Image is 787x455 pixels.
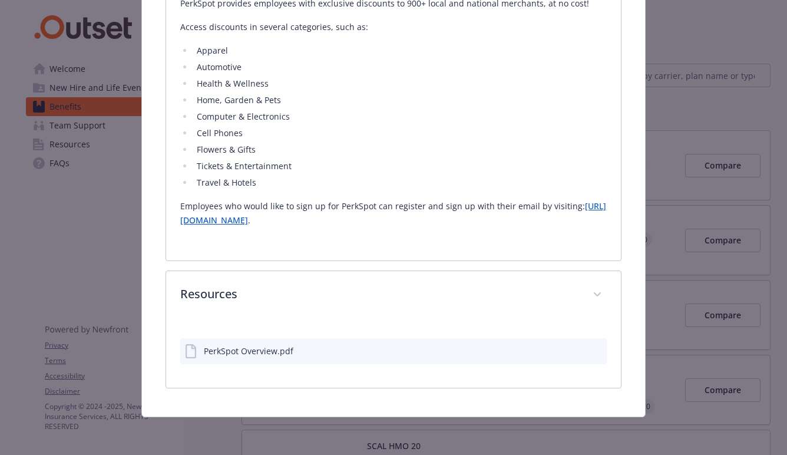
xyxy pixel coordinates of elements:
[591,345,602,357] button: preview file
[166,319,620,388] div: Resources
[204,345,293,357] div: PerkSpot Overview.pdf
[193,159,606,173] li: Tickets & Entertainment
[193,93,606,107] li: Home, Garden & Pets
[193,110,606,124] li: Computer & Electronics
[180,20,606,34] p: Access discounts in several categories, such as:
[166,271,620,319] div: Resources
[193,126,606,140] li: Cell Phones
[193,77,606,91] li: Health & Wellness
[180,285,578,303] p: Resources
[193,143,606,157] li: Flowers & Gifts
[573,345,582,357] button: download file
[180,199,606,227] p: Employees who would like to sign up for PerkSpot can register and sign up with their email by vis...
[193,176,606,190] li: Travel & Hotels
[180,200,606,226] a: [URL][DOMAIN_NAME]
[193,60,606,74] li: Automotive
[193,44,606,58] li: Apparel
